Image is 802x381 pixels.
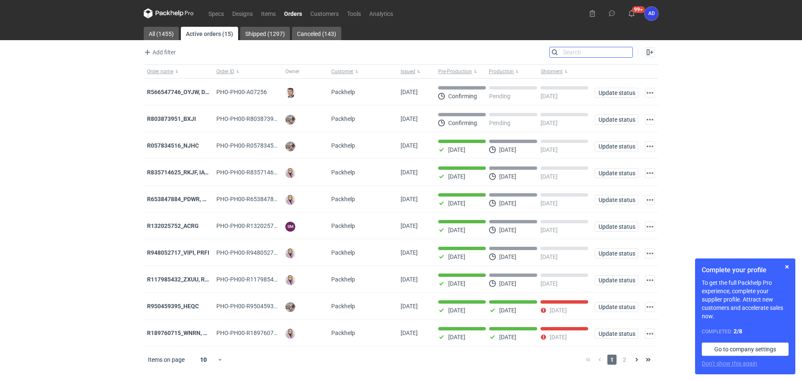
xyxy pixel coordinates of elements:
button: Update status [595,141,638,151]
button: Update status [595,302,638,312]
span: Packhelp [331,222,355,229]
span: Update status [599,90,634,96]
p: [DATE] [448,173,465,180]
p: [DATE] [499,200,516,207]
span: Owner [285,68,299,75]
span: Packhelp [331,89,355,95]
p: [DATE] [541,200,558,207]
span: Update status [599,143,634,149]
a: Active orders (15) [181,27,238,40]
p: [DATE] [448,253,465,260]
span: 05/09/2025 [401,276,418,283]
img: Michał Palasek [285,141,295,151]
button: Update status [595,248,638,258]
button: Order name [144,65,213,78]
p: [DATE] [448,280,465,287]
span: 18/09/2025 [401,115,418,122]
button: Actions [645,275,655,285]
a: Canceled (143) [292,27,341,40]
p: [DATE] [499,307,516,314]
a: R835714625_RKJF, IAVU, SFPF, TXLA [147,169,245,176]
span: PHO-PH00-R057834516_NJHC [216,142,298,149]
span: Items on page [148,355,185,364]
a: R653847884_PDWR, OHJS, IVNK [147,196,233,202]
p: [DATE] [541,173,558,180]
a: Shipped (1297) [240,27,290,40]
span: PHO-PH00-A07256 [216,89,267,95]
span: 15/09/2025 [401,169,418,176]
a: Items [257,8,280,18]
span: Packhelp [331,196,355,202]
button: Skip for now [782,262,792,272]
div: Completed: [702,327,789,336]
p: [DATE] [499,227,516,233]
p: [DATE] [448,227,465,233]
img: Michał Palasek [285,302,295,312]
a: R948052717_VIPI, PRFI [147,249,209,256]
button: Update status [595,275,638,285]
span: 11/09/2025 [401,196,418,202]
span: Customer [331,68,353,75]
a: R950459395_HEQC [147,303,199,309]
button: Add filter [142,47,176,57]
span: Packhelp [331,169,355,176]
span: 04/09/2025 [401,303,418,309]
a: Orders [280,8,306,18]
p: [DATE] [499,334,516,340]
span: 19/09/2025 [401,89,418,95]
img: Michał Palasek [285,115,295,125]
p: [DATE] [550,307,567,314]
strong: R803873951_BXJI [147,115,196,122]
span: Pre-Production [438,68,472,75]
button: Actions [645,115,655,125]
p: [DATE] [499,173,516,180]
span: 11/09/2025 [401,222,418,229]
p: [DATE] [448,307,465,314]
img: Klaudia Wiśniewska [285,329,295,339]
p: [DATE] [448,334,465,340]
strong: R566547746_OYJW, DJBN, GRPP, KNRI, OYBW, UUIL [147,89,345,95]
a: R189760715_WNRN, CWNS [147,330,220,336]
p: [DATE] [499,146,516,153]
a: All (1455) [144,27,179,40]
p: [DATE] [541,120,558,126]
p: [DATE] [541,93,558,100]
p: To get the full Packhelp Pro experience, complete your supplier profile. Attract new customers an... [702,279,789,320]
img: Klaudia Wiśniewska [285,168,295,178]
span: Packhelp [331,115,355,122]
button: Don’t show this again [702,359,757,368]
figcaption: SM [285,222,295,232]
button: Update status [595,329,638,339]
button: Actions [645,168,655,178]
span: PHO-PH00-R132025752_ACRG [216,222,298,229]
button: Update status [595,88,638,98]
span: 1 [607,355,617,365]
p: Pending [489,120,510,126]
a: R057834516_NJHC [147,142,199,149]
button: Pre-Production [435,65,487,78]
span: 2 [620,355,629,365]
a: Specs [204,8,228,18]
a: R117985432_ZXUU, RNMV, VLQR [147,276,235,283]
button: Update status [595,168,638,178]
span: Update status [599,170,634,176]
span: PHO-PH00-R803873951_BXJI [216,115,295,122]
strong: R132025752_ACRG [147,222,199,229]
button: Update status [595,195,638,205]
p: [DATE] [499,253,516,260]
span: PHO-PH00-R653847884_PDWR,-OHJS,-IVNK [216,196,363,202]
p: [DATE] [499,280,516,287]
button: Update status [595,115,638,125]
span: 16/09/2025 [401,142,418,149]
span: Packhelp [331,276,355,283]
a: R566547746_OYJW, DJBN, [PERSON_NAME], [PERSON_NAME], OYBW, UUIL [147,89,345,95]
span: PHO-PH00-R189760715_WNRN,-CWNS [216,330,319,336]
button: Order ID [213,65,282,78]
span: Production [489,68,514,75]
img: Maciej Sikora [285,88,295,98]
